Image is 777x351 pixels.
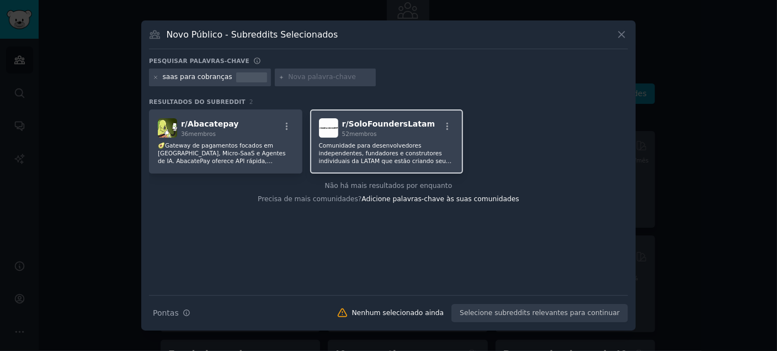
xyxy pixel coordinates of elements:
font: SoloFoundersLatam [349,119,435,128]
font: Pesquisar palavras-chave [149,57,249,64]
font: 36 [181,130,188,137]
font: Comunidade para desenvolvedores independentes, fundadores e construtores individuais da LATAM que... [319,142,453,226]
font: r/ [181,119,188,128]
font: saas para cobranças [163,73,232,81]
img: Abacatepay [158,118,177,138]
font: Não há mais resultados por enquanto [325,182,453,190]
font: 🥑Gateway de pagamentos focados em [GEOGRAPHIC_DATA], Micro-SaaS e Agentes de IA. AbacatePay ofere... [158,142,290,203]
img: SoloFoundersLatam [319,118,338,138]
font: membros [349,130,377,137]
font: Precisa de mais comunidades? [258,195,361,203]
font: r/ [342,119,349,128]
font: Novo Público - Subreddits Selecionados [167,29,338,40]
font: Nenhum selecionado ainda [352,309,444,317]
font: Adicione palavras-chave às suas comunidades [361,195,519,203]
font: 2 [249,98,253,105]
button: Pontas [149,303,194,323]
font: Pontas [153,308,179,317]
font: 52 [342,130,349,137]
input: Nova palavra-chave [288,72,372,82]
font: Abacatepay [188,119,238,128]
font: Resultados do Subreddit [149,98,246,105]
font: membros [188,130,216,137]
